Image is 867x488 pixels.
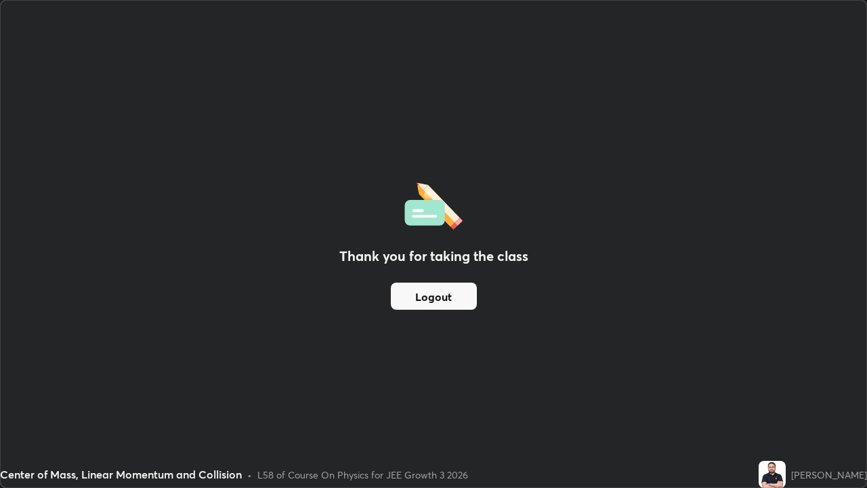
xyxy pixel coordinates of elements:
[247,468,252,482] div: •
[339,246,528,266] h2: Thank you for taking the class
[404,178,463,230] img: offlineFeedback.1438e8b3.svg
[791,468,867,482] div: [PERSON_NAME]
[391,283,477,310] button: Logout
[759,461,786,488] img: 75b7adc8d7144db7b3983a723ea8425d.jpg
[257,468,468,482] div: L58 of Course On Physics for JEE Growth 3 2026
